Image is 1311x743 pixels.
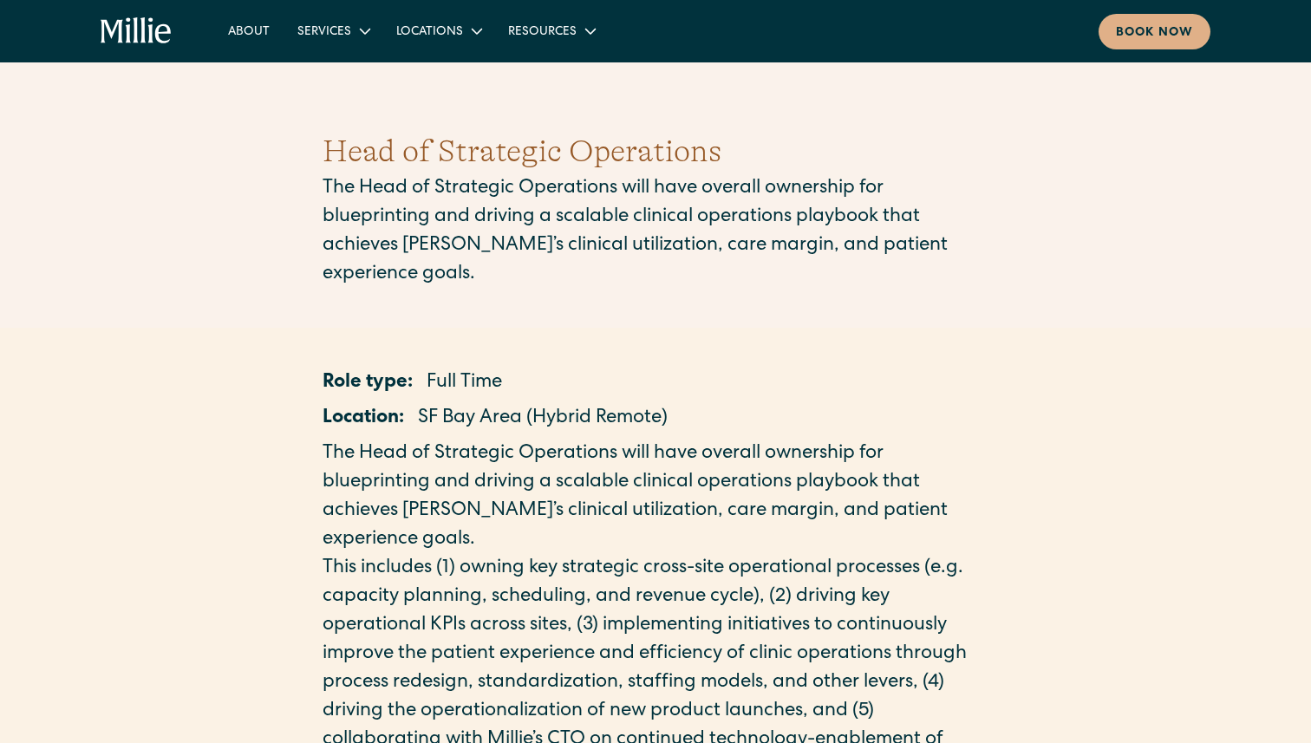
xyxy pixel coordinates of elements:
p: SF Bay Area (Hybrid Remote) [418,405,668,433]
div: Services [297,23,351,42]
div: Resources [494,16,608,45]
h1: Head of Strategic Operations [323,128,988,175]
div: Resources [508,23,577,42]
a: home [101,17,173,45]
div: Locations [382,16,494,45]
a: Book now [1099,14,1210,49]
p: The Head of Strategic Operations will have overall ownership for blueprinting and driving a scala... [323,440,988,555]
p: The Head of Strategic Operations will have overall ownership for blueprinting and driving a scala... [323,175,988,290]
p: Role type: [323,369,413,398]
p: Full Time [427,369,502,398]
p: Location: [323,405,404,433]
div: Services [284,16,382,45]
a: About [214,16,284,45]
div: Locations [396,23,463,42]
div: Book now [1116,24,1193,42]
